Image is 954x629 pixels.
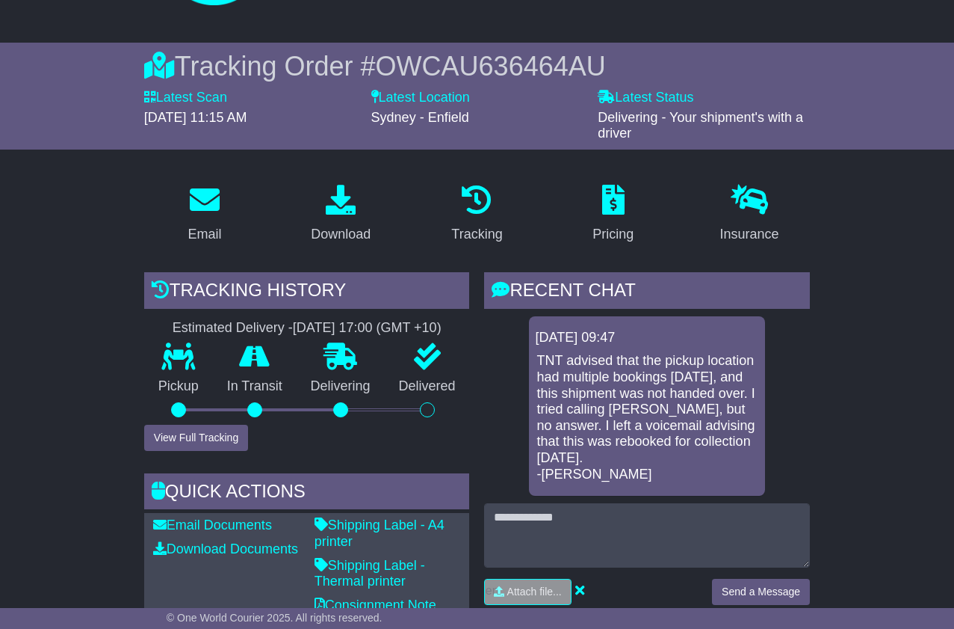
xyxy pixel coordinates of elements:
button: Send a Message [712,579,810,605]
a: Download [301,180,380,250]
div: [DATE] 17:00 (GMT +10) [293,320,442,337]
div: Insurance [719,224,778,245]
button: View Full Tracking [144,425,248,451]
div: Tracking [451,224,502,245]
p: TNT advised that the pickup location had multiple bookings [DATE], and this shipment was not hand... [536,353,758,482]
a: Consignment Note [315,598,436,613]
div: Tracking Order # [144,50,810,82]
a: Download Documents [153,541,298,556]
span: Delivering - Your shipment's with a driver [598,110,803,141]
a: Email Documents [153,518,272,533]
span: OWCAU636464AU [376,51,606,82]
span: © One World Courier 2025. All rights reserved. [167,612,382,624]
label: Latest Status [598,90,693,106]
p: Pickup [144,378,213,395]
div: RECENT CHAT [484,272,810,313]
a: Tracking [442,180,512,250]
a: Email [178,180,231,250]
div: Pricing [592,224,634,245]
label: Latest Location [371,90,470,106]
div: Tracking history [144,272,470,313]
div: Download [311,224,371,245]
div: Email [188,224,221,245]
label: Latest Scan [144,90,227,106]
div: Quick Actions [144,473,470,514]
p: Delivered [385,378,470,395]
a: Insurance [710,180,788,250]
div: [DATE] 09:47 [535,330,759,346]
span: Sydney - Enfield [371,110,469,125]
span: [DATE] 11:15 AM [144,110,247,125]
p: In Transit [213,378,297,395]
div: Estimated Delivery - [144,320,470,337]
a: Pricing [583,180,643,250]
a: Shipping Label - Thermal printer [315,558,425,589]
p: Delivering [297,378,385,395]
a: Shipping Label - A4 printer [315,518,445,549]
